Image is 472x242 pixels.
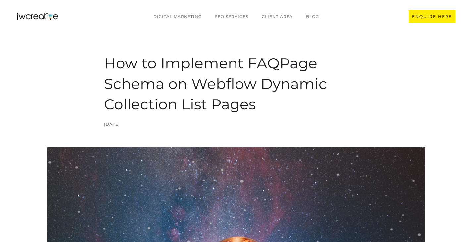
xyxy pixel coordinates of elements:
a: CLIENT AREA [255,10,299,23]
a: SEO Services [208,10,255,23]
div: [DATE] [104,121,368,128]
a: ENQUIRE HERE [409,10,455,23]
div: ENQUIRE HERE [412,13,452,20]
a: home [17,13,58,20]
h1: How to Implement FAQPage Schema on Webflow Dynamic Collection List Pages [104,53,368,114]
a: BLOG [299,10,326,23]
a: Digital marketing [147,10,208,23]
